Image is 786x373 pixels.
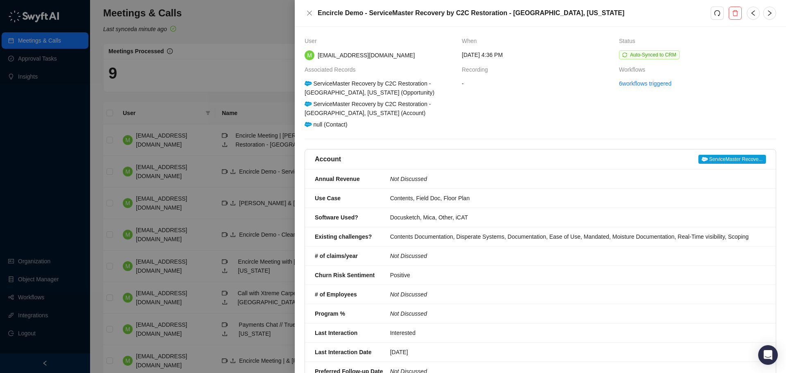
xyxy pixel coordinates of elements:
[750,10,757,16] span: left
[732,10,739,16] span: delete
[318,8,711,18] h5: Encircle Demo - ServiceMaster Recovery by C2C Restoration - [GEOGRAPHIC_DATA], [US_STATE]
[390,213,761,222] div: Docusketch, Mica, Other, iCAT
[390,271,761,280] div: Positive
[390,232,761,241] div: Contents Documentation, Disperate Systems, Documentation, Ease of Use, Mandated, Moisture Documen...
[698,155,766,164] span: ServiceMaster Recove...
[462,50,503,59] span: [DATE] 4:36 PM
[315,330,357,336] strong: Last Interaction
[390,253,427,259] i: Not Discussed
[315,154,341,164] h5: Account
[315,291,357,298] strong: # of Employees
[698,154,766,164] a: ServiceMaster Recove...
[306,10,313,16] span: close
[630,52,676,58] span: Auto-Synced to CRM
[714,10,720,16] span: redo
[305,8,314,18] button: Close
[766,10,773,16] span: right
[315,349,371,355] strong: Last Interaction Date
[315,176,360,182] strong: Annual Revenue
[390,176,427,182] i: Not Discussed
[305,65,360,74] span: Associated Records
[315,272,375,278] strong: Churn Risk Sentiment
[390,310,427,317] i: Not Discussed
[315,253,358,259] strong: # of claims/year
[619,65,649,74] span: Workflows
[622,52,627,57] span: sync
[390,328,761,337] div: Interested
[303,99,456,118] div: ServiceMaster Recovery by C2C Restoration - [GEOGRAPHIC_DATA], [US_STATE] (Account)
[462,79,612,88] span: -
[303,120,349,129] div: null (Contact)
[315,214,358,221] strong: Software Used?
[619,36,639,45] span: Status
[315,233,372,240] strong: Existing challenges?
[315,195,341,201] strong: Use Case
[390,291,427,298] i: Not Discussed
[303,79,456,97] div: ServiceMaster Recovery by C2C Restoration - [GEOGRAPHIC_DATA], [US_STATE] (Opportunity)
[307,51,312,60] span: M
[462,36,481,45] span: When
[462,65,492,74] span: Recording
[318,52,415,59] span: [EMAIL_ADDRESS][DOMAIN_NAME]
[758,345,778,365] div: Open Intercom Messenger
[305,36,321,45] span: User
[315,310,345,317] strong: Program %
[390,348,761,357] div: [DATE]
[619,79,671,88] a: 6 workflows triggered
[390,194,761,203] div: Contents, Field Doc, Floor Plan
